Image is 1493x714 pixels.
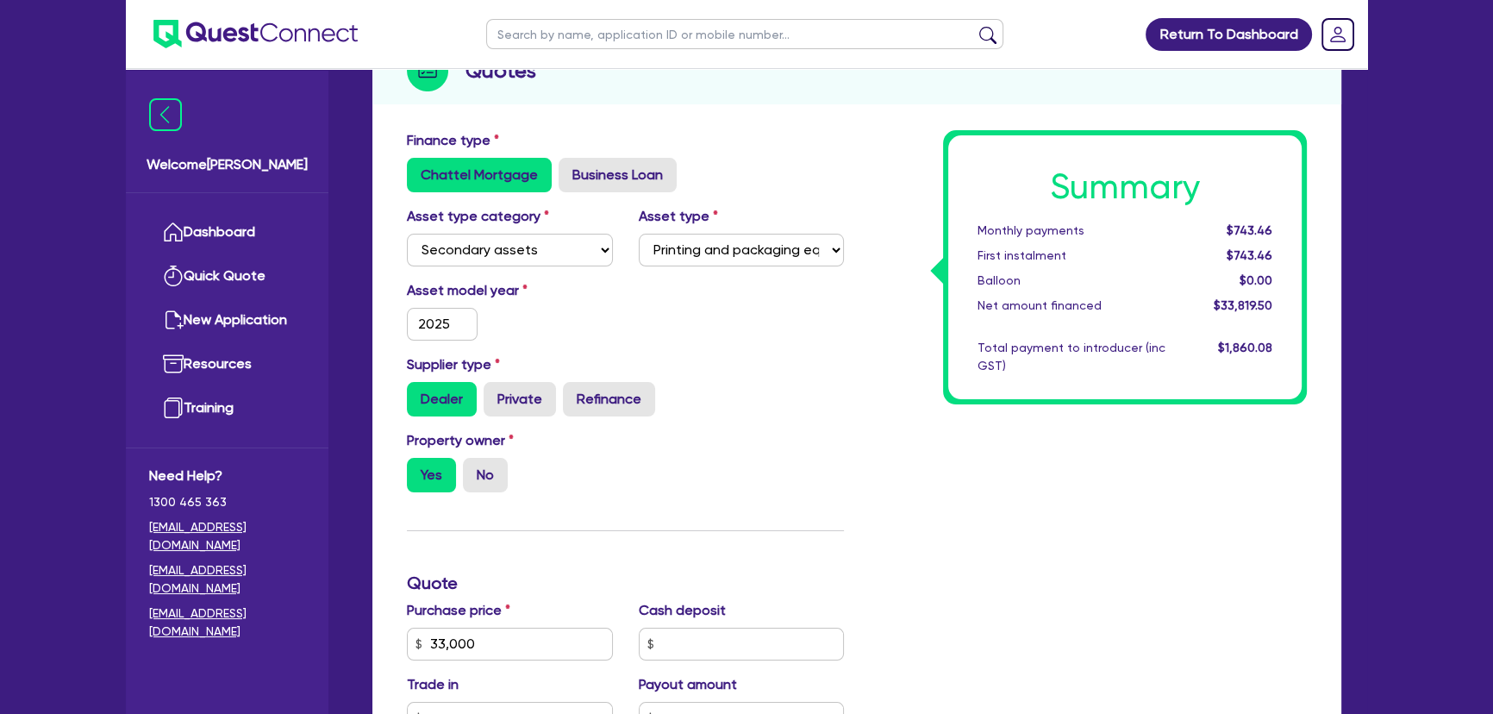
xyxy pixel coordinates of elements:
[1227,248,1272,262] span: $743.46
[1146,18,1312,51] a: Return To Dashboard
[563,382,655,416] label: Refinance
[153,20,358,48] img: quest-connect-logo-blue
[463,458,508,492] label: No
[163,398,184,418] img: training
[407,158,552,192] label: Chattel Mortgage
[163,310,184,330] img: new-application
[147,154,308,175] span: Welcome [PERSON_NAME]
[965,247,1178,265] div: First instalment
[149,604,305,641] a: [EMAIL_ADDRESS][DOMAIN_NAME]
[149,210,305,254] a: Dashboard
[965,222,1178,240] div: Monthly payments
[407,573,844,593] h3: Quote
[639,674,737,695] label: Payout amount
[965,339,1178,375] div: Total payment to introducer (inc GST)
[149,254,305,298] a: Quick Quote
[163,266,184,286] img: quick-quote
[407,458,456,492] label: Yes
[1240,273,1272,287] span: $0.00
[1315,12,1360,57] a: Dropdown toggle
[407,674,459,695] label: Trade in
[407,382,477,416] label: Dealer
[639,600,726,621] label: Cash deposit
[965,297,1178,315] div: Net amount financed
[559,158,677,192] label: Business Loan
[1214,298,1272,312] span: $33,819.50
[394,280,626,301] label: Asset model year
[407,130,499,151] label: Finance type
[978,166,1272,208] h1: Summary
[149,493,305,511] span: 1300 465 363
[1227,223,1272,237] span: $743.46
[149,342,305,386] a: Resources
[639,206,718,227] label: Asset type
[486,19,1003,49] input: Search by name, application ID or mobile number...
[149,386,305,430] a: Training
[407,600,510,621] label: Purchase price
[465,55,536,86] h2: Quotes
[149,561,305,598] a: [EMAIL_ADDRESS][DOMAIN_NAME]
[163,354,184,374] img: resources
[149,466,305,486] span: Need Help?
[149,298,305,342] a: New Application
[407,430,514,451] label: Property owner
[1218,341,1272,354] span: $1,860.08
[149,518,305,554] a: [EMAIL_ADDRESS][DOMAIN_NAME]
[407,50,448,91] img: step-icon
[484,382,556,416] label: Private
[407,354,500,375] label: Supplier type
[149,98,182,131] img: icon-menu-close
[407,206,549,227] label: Asset type category
[965,272,1178,290] div: Balloon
